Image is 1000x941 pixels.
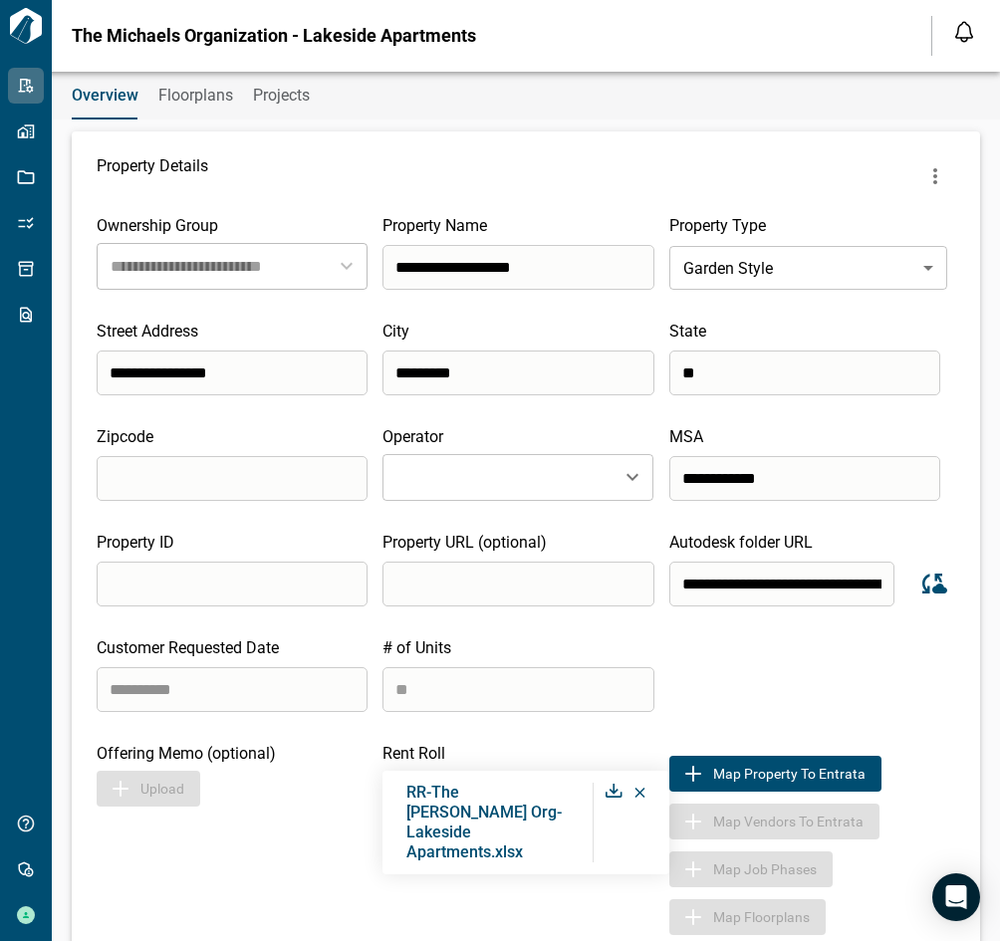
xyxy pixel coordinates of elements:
[382,351,653,395] input: search
[52,72,1000,119] div: base tabs
[382,744,445,763] span: Rent Roll
[669,216,766,235] span: Property Type
[97,667,368,712] input: search
[669,562,894,606] input: search
[97,322,198,341] span: Street Address
[97,427,153,446] span: Zipcode
[669,456,940,501] input: search
[681,762,705,786] img: Map to Entrata
[97,533,174,552] span: Property ID
[72,86,138,106] span: Overview
[669,322,706,341] span: State
[948,16,980,48] button: Open notification feed
[382,245,653,290] input: search
[915,156,955,196] button: more
[932,873,980,921] div: Open Intercom Messenger
[669,533,813,552] span: Autodesk folder URL
[669,427,703,446] span: MSA
[382,427,443,446] span: Operator
[909,561,955,606] button: Sync data from Autodesk
[406,783,562,861] span: RR-The [PERSON_NAME] Org-Lakeside Apartments.xlsx
[97,216,218,235] span: Ownership Group
[253,86,310,106] span: Projects
[97,562,368,606] input: search
[97,351,368,395] input: search
[382,533,547,552] span: Property URL (optional)
[669,240,947,296] div: Garden Style
[72,26,476,46] span: The Michaels Organization - Lakeside Apartments
[97,456,368,501] input: search
[382,562,653,606] input: search
[158,86,233,106] span: Floorplans
[97,638,279,657] span: Customer Requested Date
[382,322,409,341] span: City
[382,216,487,235] span: Property Name
[619,463,646,491] button: Open
[669,351,940,395] input: search
[669,756,881,792] button: Map to EntrataMap Property to Entrata
[382,638,451,657] span: # of Units
[97,744,276,763] span: Offering Memo (optional)
[97,156,208,196] span: Property Details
